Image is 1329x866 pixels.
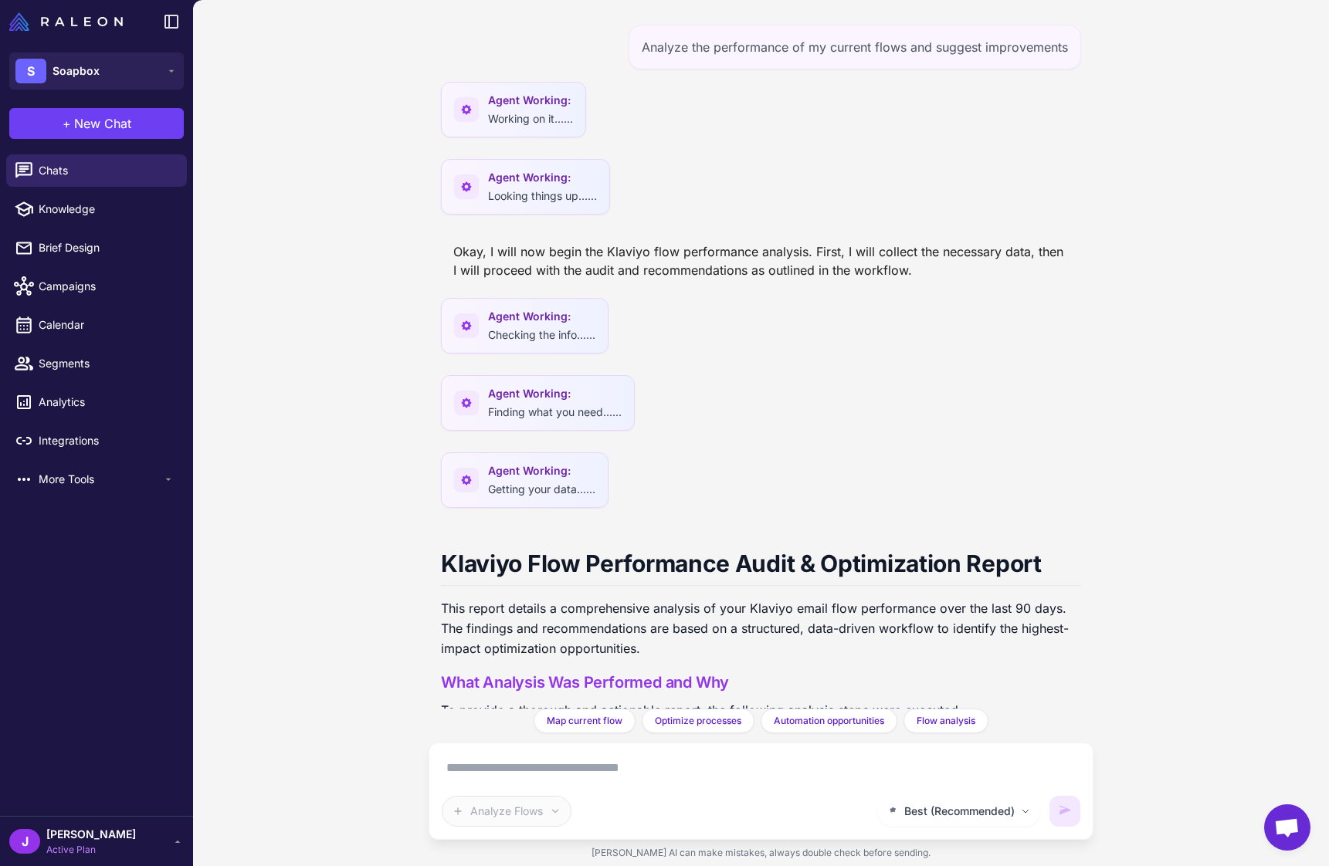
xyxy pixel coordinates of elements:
span: Automation opportunities [774,714,884,728]
h1: Klaviyo Flow Performance Audit & Optimization Report [441,548,1081,586]
span: Agent Working: [488,462,595,479]
span: New Chat [74,114,131,133]
button: Best (Recommended) [877,796,1040,827]
span: More Tools [39,471,162,488]
span: Looking things up...... [488,189,597,202]
span: Working on it...... [488,112,573,125]
span: Agent Working: [488,385,622,402]
img: Raleon Logo [9,12,123,31]
span: Map current flow [547,714,622,728]
span: Finding what you need...... [488,405,622,418]
p: This report details a comprehensive analysis of your Klaviyo email flow performance over the last... [441,598,1081,658]
span: Best (Recommended) [904,803,1015,820]
span: Calendar [39,316,175,333]
div: Analyze the performance of my current flows and suggest improvements [629,25,1081,69]
span: Agent Working: [488,308,595,325]
span: Knowledge [39,201,175,218]
span: + [63,114,71,133]
span: Integrations [39,432,175,449]
div: [PERSON_NAME] AI can make mistakes, always double check before sending. [429,840,1093,866]
span: Agent Working: [488,169,597,186]
p: To provide a thorough and actionable report, the following analysis steps were executed: [441,700,1081,720]
span: Getting your data...... [488,482,595,496]
button: +New Chat [9,108,184,139]
button: Map current flow [534,709,636,733]
button: Analyze Flows [442,796,571,827]
button: Optimize processes [642,709,754,733]
span: Checking the info...... [488,328,595,341]
span: Optimize processes [655,714,741,728]
a: Raleon Logo [9,12,129,31]
span: Soapbox [53,63,100,79]
a: Chats [6,154,187,187]
a: Open chat [1264,804,1310,851]
h3: What Analysis Was Performed and Why [441,671,1081,694]
button: Automation opportunities [761,709,897,733]
a: Brief Design [6,232,187,264]
button: SSoapbox [9,52,184,90]
a: Calendar [6,309,187,341]
span: Campaigns [39,278,175,295]
a: Integrations [6,425,187,457]
div: Okay, I will now begin the Klaviyo flow performance analysis. First, I will collect the necessary... [441,236,1081,286]
span: Chats [39,162,175,179]
div: S [15,59,46,83]
a: Knowledge [6,193,187,225]
a: Campaigns [6,270,187,303]
span: Agent Working: [488,92,573,109]
span: [PERSON_NAME] [46,826,136,843]
button: Flow analysis [904,709,988,733]
span: Active Plan [46,843,136,857]
a: Analytics [6,386,187,418]
span: Brief Design [39,239,175,256]
a: Segments [6,347,187,380]
div: J [9,829,40,854]
span: Flow analysis [917,714,975,728]
span: Analytics [39,394,175,411]
span: Segments [39,355,175,372]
